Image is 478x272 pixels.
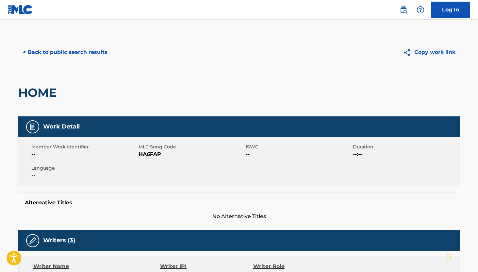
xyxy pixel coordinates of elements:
[43,123,80,130] h5: Work Detail
[8,5,33,14] img: MLC Logo
[31,150,137,158] span: --
[31,172,137,179] span: --
[431,2,470,18] a: Log In
[25,199,453,206] h5: Alternative Titles
[414,3,427,16] div: Help
[139,144,244,150] span: MLC Song Code
[33,263,160,270] div: Writer Name
[18,85,60,100] h2: HOME
[246,144,351,150] span: ISWC
[400,6,407,14] img: search
[29,123,37,131] img: Work Detail
[160,263,253,270] div: Writer IPI
[445,241,478,272] iframe: Chat Widget
[139,150,244,158] span: HA6FAP
[353,144,458,150] span: Duration
[403,48,414,57] img: Copy work link
[447,247,451,267] div: Drag
[397,3,410,16] a: Public Search
[29,237,37,245] img: Writers
[398,44,460,60] button: Copy work link
[18,212,460,220] span: No Alternative Titles
[18,44,112,60] button: < Back to public search results
[31,144,137,150] span: Member Work Identifier
[43,237,75,244] h5: Writers (3)
[253,263,338,270] div: Writer Role
[417,6,424,14] img: help
[31,165,137,172] span: Language
[353,150,458,158] span: --:--
[246,150,351,158] span: --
